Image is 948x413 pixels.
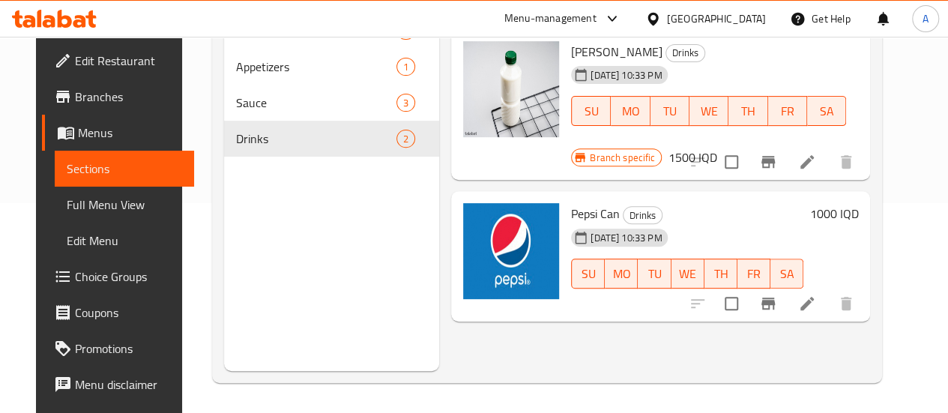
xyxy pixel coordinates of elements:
[78,124,182,142] span: Menus
[611,263,632,285] span: MO
[67,196,182,214] span: Full Menu View
[397,60,414,74] span: 1
[578,100,605,122] span: SU
[75,268,182,286] span: Choice Groups
[737,259,770,289] button: FR
[666,44,704,61] span: Drinks
[55,187,194,223] a: Full Menu View
[236,94,396,112] span: Sauce
[224,85,440,121] div: Sauce3
[776,263,797,285] span: SA
[571,259,605,289] button: SU
[807,96,846,126] button: SA
[710,263,731,285] span: TH
[617,100,644,122] span: MO
[75,340,182,358] span: Promotions
[67,160,182,178] span: Sections
[585,231,668,245] span: [DATE] 10:33 PM
[578,263,599,285] span: SU
[55,151,194,187] a: Sections
[42,367,194,403] a: Menu disclaimer
[734,100,761,122] span: TH
[624,207,662,224] span: Drinks
[584,151,661,165] span: Branch specific
[42,295,194,331] a: Coupons
[75,88,182,106] span: Branches
[463,203,559,299] img: Pepsi Can
[42,259,194,295] a: Choice Groups
[585,68,668,82] span: [DATE] 10:33 PM
[396,58,415,76] div: items
[75,304,182,322] span: Coupons
[743,263,764,285] span: FR
[813,100,840,122] span: SA
[571,40,662,63] span: [PERSON_NAME]
[236,58,396,76] span: Appetizers
[798,295,816,313] a: Edit menu item
[397,132,414,146] span: 2
[650,96,689,126] button: TU
[716,146,747,178] span: Select to update
[67,232,182,250] span: Edit Menu
[828,144,864,180] button: delete
[638,259,671,289] button: TU
[396,130,415,148] div: items
[750,144,786,180] button: Branch-specific-item
[224,121,440,157] div: Drinks2
[42,79,194,115] a: Branches
[42,115,194,151] a: Menus
[768,96,807,126] button: FR
[55,223,194,259] a: Edit Menu
[463,41,559,137] img: Ayran Bottle
[623,206,662,224] div: Drinks
[397,96,414,110] span: 3
[656,100,683,122] span: TU
[770,259,803,289] button: SA
[396,94,415,112] div: items
[728,96,767,126] button: TH
[75,376,182,394] span: Menu disclaimer
[224,7,440,163] nav: Menu sections
[504,10,597,28] div: Menu-management
[671,259,704,289] button: WE
[667,10,766,27] div: [GEOGRAPHIC_DATA]
[75,52,182,70] span: Edit Restaurant
[828,286,864,322] button: delete
[665,44,705,62] div: Drinks
[644,263,665,285] span: TU
[689,96,728,126] button: WE
[677,263,698,285] span: WE
[923,10,929,27] span: A
[704,259,737,289] button: TH
[809,203,858,224] h6: 1000 IQD
[571,202,620,225] span: Pepsi Can
[716,288,747,319] span: Select to update
[695,100,722,122] span: WE
[611,96,650,126] button: MO
[42,331,194,367] a: Promotions
[668,147,716,168] h6: 1500 IQD
[605,259,638,289] button: MO
[224,49,440,85] div: Appetizers1
[798,153,816,171] a: Edit menu item
[42,43,194,79] a: Edit Restaurant
[571,96,611,126] button: SU
[236,130,396,148] span: Drinks
[750,286,786,322] button: Branch-specific-item
[774,100,801,122] span: FR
